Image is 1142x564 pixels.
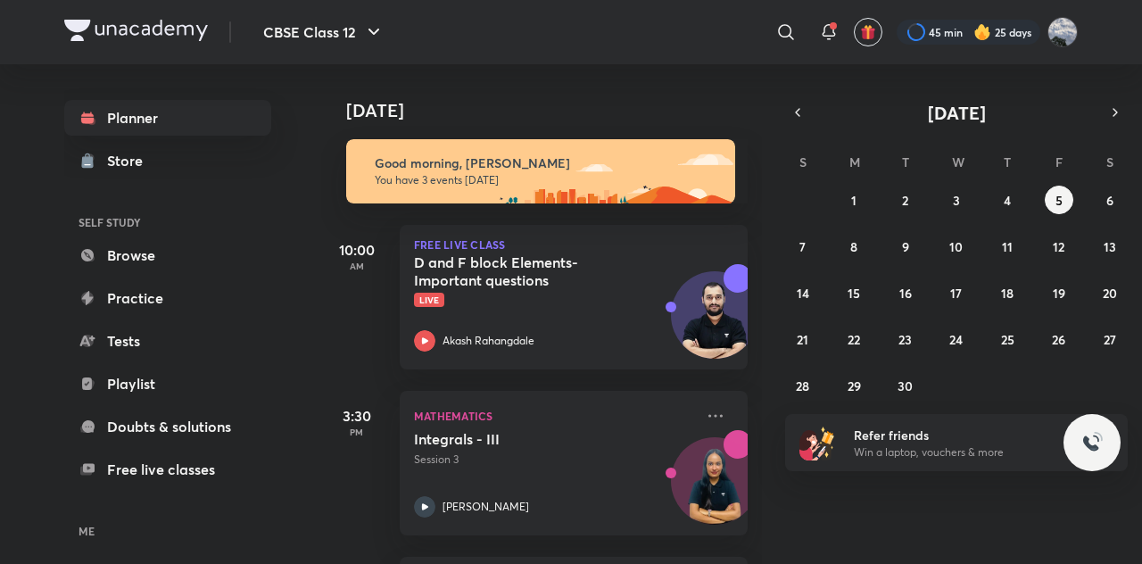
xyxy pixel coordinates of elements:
[1081,432,1103,453] img: ttu
[848,331,860,348] abbr: September 22, 2025
[789,232,817,261] button: September 7, 2025
[797,285,809,302] abbr: September 14, 2025
[891,371,920,400] button: September 30, 2025
[902,238,909,255] abbr: September 9, 2025
[414,430,636,448] h5: Integrals - III
[973,23,991,41] img: streak
[942,186,971,214] button: September 3, 2025
[414,293,444,307] span: Live
[64,452,271,487] a: Free live classes
[797,331,808,348] abbr: September 21, 2025
[64,207,271,237] h6: SELF STUDY
[796,377,809,394] abbr: September 28, 2025
[902,192,908,209] abbr: September 2, 2025
[1096,325,1124,353] button: September 27, 2025
[1045,278,1073,307] button: September 19, 2025
[848,377,861,394] abbr: September 29, 2025
[252,14,395,50] button: CBSE Class 12
[789,325,817,353] button: September 21, 2025
[789,371,817,400] button: September 28, 2025
[321,405,393,427] h5: 3:30
[414,405,694,427] p: Mathematics
[1104,238,1116,255] abbr: September 13, 2025
[64,323,271,359] a: Tests
[854,444,1073,460] p: Win a laptop, vouchers & more
[854,426,1073,444] h6: Refer friends
[891,278,920,307] button: September 16, 2025
[1045,325,1073,353] button: September 26, 2025
[840,186,868,214] button: September 1, 2025
[952,153,964,170] abbr: Wednesday
[443,499,529,515] p: [PERSON_NAME]
[1053,238,1064,255] abbr: September 12, 2025
[64,20,208,41] img: Company Logo
[1001,331,1014,348] abbr: September 25, 2025
[1103,285,1117,302] abbr: September 20, 2025
[1096,278,1124,307] button: September 20, 2025
[840,325,868,353] button: September 22, 2025
[993,186,1022,214] button: September 4, 2025
[950,285,962,302] abbr: September 17, 2025
[993,232,1022,261] button: September 11, 2025
[1055,153,1063,170] abbr: Friday
[942,325,971,353] button: September 24, 2025
[414,452,694,468] p: Session 3
[346,139,735,203] img: morning
[860,24,876,40] img: avatar
[851,192,856,209] abbr: September 1, 2025
[64,366,271,402] a: Playlist
[1096,232,1124,261] button: September 13, 2025
[64,237,271,273] a: Browse
[1055,192,1063,209] abbr: September 5, 2025
[848,285,860,302] abbr: September 15, 2025
[891,186,920,214] button: September 2, 2025
[107,150,153,171] div: Store
[64,409,271,444] a: Doubts & solutions
[891,325,920,353] button: September 23, 2025
[64,143,271,178] a: Store
[840,232,868,261] button: September 8, 2025
[899,285,912,302] abbr: September 16, 2025
[799,425,835,460] img: referral
[1001,285,1014,302] abbr: September 18, 2025
[64,516,271,546] h6: ME
[1045,186,1073,214] button: September 5, 2025
[902,153,909,170] abbr: Tuesday
[840,371,868,400] button: September 29, 2025
[414,239,733,250] p: FREE LIVE CLASS
[1106,192,1113,209] abbr: September 6, 2025
[789,278,817,307] button: September 14, 2025
[840,278,868,307] button: September 15, 2025
[321,427,393,437] p: PM
[346,100,765,121] h4: [DATE]
[810,100,1103,125] button: [DATE]
[414,253,636,289] h5: D and F block Elements- Important questions
[1045,232,1073,261] button: September 12, 2025
[949,331,963,348] abbr: September 24, 2025
[949,238,963,255] abbr: September 10, 2025
[850,238,857,255] abbr: September 8, 2025
[375,173,719,187] p: You have 3 events [DATE]
[942,278,971,307] button: September 17, 2025
[64,280,271,316] a: Practice
[1052,331,1065,348] abbr: September 26, 2025
[1004,192,1011,209] abbr: September 4, 2025
[1096,186,1124,214] button: September 6, 2025
[1106,153,1113,170] abbr: Saturday
[321,261,393,271] p: AM
[321,239,393,261] h5: 10:00
[993,278,1022,307] button: September 18, 2025
[1053,285,1065,302] abbr: September 19, 2025
[443,333,534,349] p: Akash Rahangdale
[375,155,719,171] h6: Good morning, [PERSON_NAME]
[953,192,960,209] abbr: September 3, 2025
[1004,153,1011,170] abbr: Thursday
[672,281,757,367] img: Avatar
[64,100,271,136] a: Planner
[799,238,806,255] abbr: September 7, 2025
[1104,331,1116,348] abbr: September 27, 2025
[898,377,913,394] abbr: September 30, 2025
[854,18,882,46] button: avatar
[799,153,807,170] abbr: Sunday
[898,331,912,348] abbr: September 23, 2025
